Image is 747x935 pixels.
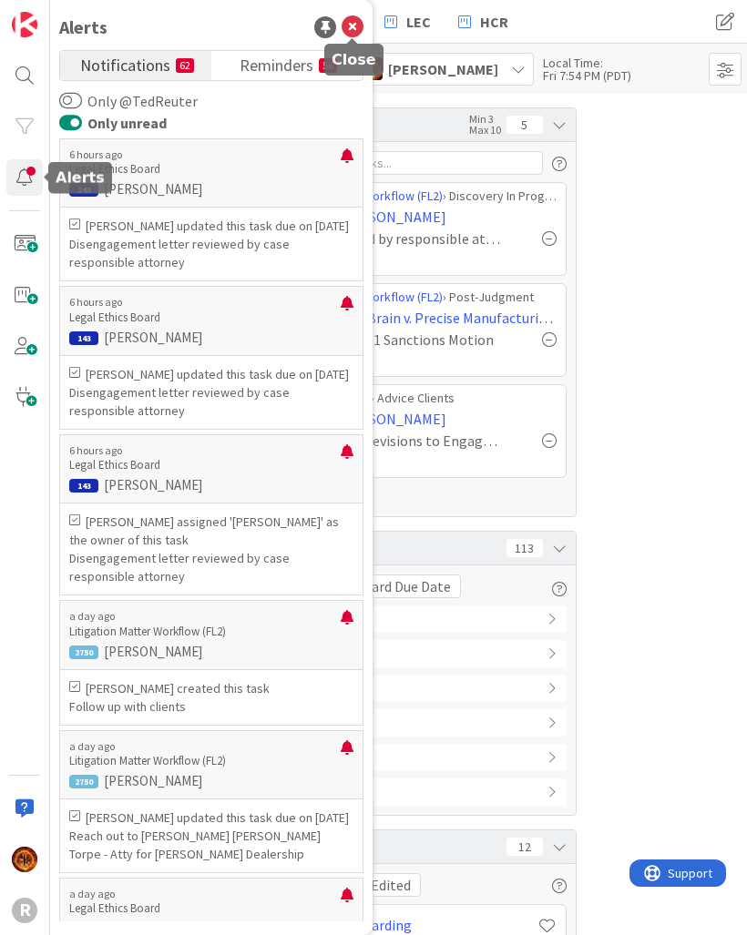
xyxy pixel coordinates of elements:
[69,383,353,420] p: Disengagement letter reviewed by case responsible attorney
[69,479,98,493] div: 143
[271,288,557,307] div: › Post-Judgment
[259,836,497,858] span: Boards
[338,206,446,228] span: [PERSON_NAME]
[363,575,451,597] span: Card Due Date
[69,513,353,549] p: [PERSON_NAME] assigned '[PERSON_NAME]' as the owner of this task
[59,138,363,281] a: 6 hours agoLegal Ethics Board143[PERSON_NAME][PERSON_NAME] updated this task due on [DATE]Disenga...
[69,610,341,623] p: a day ago
[69,740,341,753] p: a day ago
[59,600,363,725] a: a day agoLitigation Matter Workflow (FL2)2750[PERSON_NAME][PERSON_NAME] created this taskFollow u...
[507,539,543,557] div: 113
[69,457,341,473] p: Legal Ethics Board
[338,408,446,430] span: [PERSON_NAME]
[69,181,353,198] p: [PERSON_NAME]
[12,12,37,37] img: Visit kanbanzone.com
[38,3,83,25] span: Support
[231,485,567,507] a: Show More
[69,444,341,457] p: 6 hours ago
[289,329,502,351] div: Review Rule 11 Sanctions Motion
[240,51,313,76] span: Reminders
[69,773,353,789] p: [PERSON_NAME]
[543,56,631,69] div: Local Time:
[59,14,107,41] div: Alerts
[69,549,353,585] p: Disengagement letter reviewed by case responsible attorney
[271,187,557,206] div: › Discovery In Progress
[176,58,194,73] small: 62
[69,365,353,383] p: [PERSON_NAME] updated this task due on [DATE]
[59,286,363,429] a: 6 hours agoLegal Ethics Board143[PERSON_NAME][PERSON_NAME] updated this task due on [DATE]Disenga...
[543,69,631,82] div: Fri 7:54 PM (PDT)
[56,169,105,187] h5: Alerts
[69,900,341,917] p: Legal Ethics Board
[69,161,341,178] p: Legal Ethics Board
[69,330,353,346] p: [PERSON_NAME]
[69,331,98,345] div: 143
[69,808,353,827] p: [PERSON_NAME] updated this task due on [DATE]
[289,228,502,249] div: RFP approved by responsible attorney
[80,51,170,76] span: Notifications
[69,217,353,235] p: [PERSON_NAME] updated this task due on [DATE]
[469,114,501,125] div: Min 3
[447,5,519,38] a: HCR
[59,90,198,112] label: Only @TedReuter
[289,351,557,372] div: [DATE]
[289,452,557,473] div: [DATE]
[69,477,353,493] p: [PERSON_NAME]
[289,249,557,271] div: [DATE]
[507,838,543,856] div: 12
[69,624,341,640] p: Litigation Matter Workflow (FL2)
[69,235,353,271] p: Disengagement letter reviewed by case responsible attorney
[289,430,502,452] div: Prepare for Revisions to Engagement letter - Forward looking conflict waivers, updating additiona...
[69,296,341,309] p: 6 hours ago
[341,874,411,896] span: Last Edited
[480,11,508,33] span: HCR
[69,645,98,659] div: 2750
[12,847,37,872] img: TR
[69,753,341,769] p: Litigation Matter Workflow (FL2)
[231,151,543,175] input: Search all cards and tasks...
[271,389,557,408] div: › Advice Clients
[69,775,98,788] div: 2750
[388,58,498,80] span: [PERSON_NAME]
[59,434,363,595] a: 6 hours agoLegal Ethics Board143[PERSON_NAME][PERSON_NAME] assigned '[PERSON_NAME]' as the owner ...
[59,112,167,134] label: Only unread
[69,679,353,697] p: [PERSON_NAME] created this task
[69,827,353,863] p: Reach out to [PERSON_NAME] [PERSON_NAME] Torpe - Atty for [PERSON_NAME] Dealership
[406,11,431,33] span: LEC
[319,58,337,73] small: 56
[59,92,82,110] button: Only @TedReuter
[69,148,341,161] p: 6 hours ago
[69,697,353,716] p: Follow up with clients
[69,310,341,326] p: Legal Ethics Board
[332,574,461,598] button: Card Due Date
[373,5,442,38] a: LEC
[59,114,82,132] button: Only unread
[259,537,497,559] span: Tasks Open
[69,644,353,660] p: [PERSON_NAME]
[59,730,363,873] a: a day agoLitigation Matter Workflow (FL2)2750[PERSON_NAME][PERSON_NAME] updated this task due on ...
[469,125,501,136] div: Max 10
[12,898,37,923] div: R
[332,51,376,68] h5: Close
[69,888,341,900] p: a day ago
[338,307,557,329] span: RareBrain v. Precise Manufacturing & Engineering
[507,116,543,134] div: 5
